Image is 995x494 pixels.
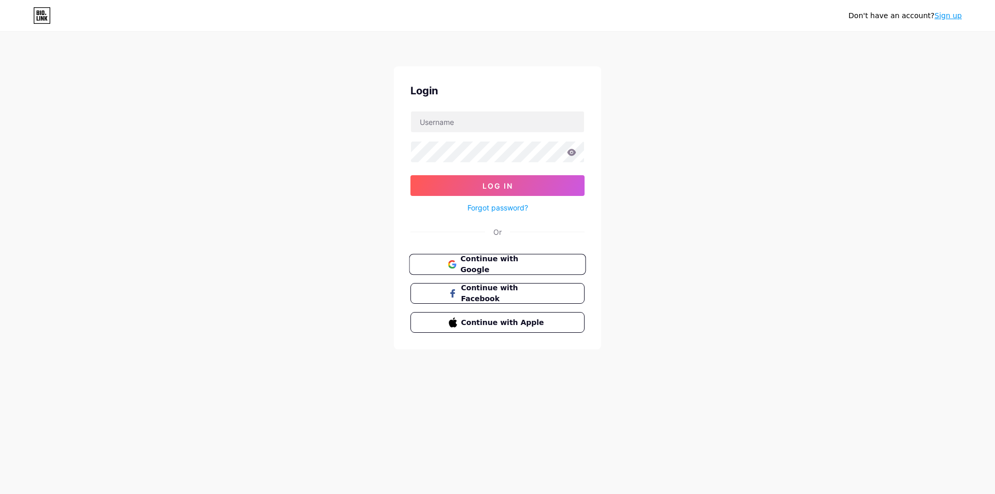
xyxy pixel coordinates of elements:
[410,83,585,98] div: Login
[493,227,502,237] div: Or
[410,283,585,304] button: Continue with Facebook
[409,254,586,275] button: Continue with Google
[410,175,585,196] button: Log In
[410,312,585,333] button: Continue with Apple
[934,11,962,20] a: Sign up
[848,10,962,21] div: Don't have an account?
[410,254,585,275] a: Continue with Google
[482,181,513,190] span: Log In
[460,253,547,276] span: Continue with Google
[461,317,547,328] span: Continue with Apple
[467,202,528,213] a: Forgot password?
[411,111,584,132] input: Username
[461,283,547,304] span: Continue with Facebook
